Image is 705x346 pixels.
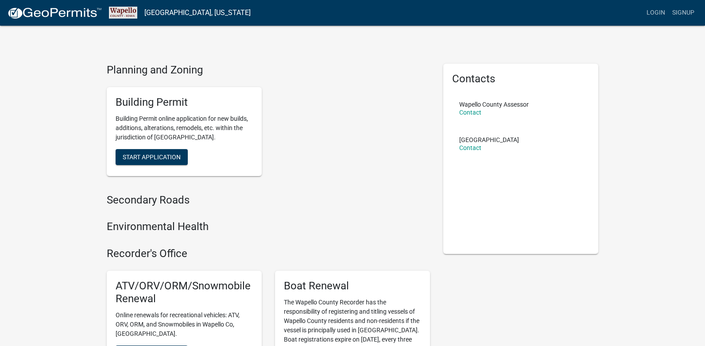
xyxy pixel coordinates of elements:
p: Online renewals for recreational vehicles: ATV, ORV, ORM, and Snowmobiles in Wapello Co, [GEOGRAP... [116,311,253,338]
img: Wapello County, Iowa [109,7,137,19]
a: [GEOGRAPHIC_DATA], [US_STATE] [144,5,251,20]
p: Building Permit online application for new builds, additions, alterations, remodels, etc. within ... [116,114,253,142]
span: Start Application [123,153,181,160]
h5: Contacts [452,73,589,85]
h4: Environmental Health [107,220,430,233]
p: [GEOGRAPHIC_DATA] [459,137,519,143]
h4: Planning and Zoning [107,64,430,77]
h4: Secondary Roads [107,194,430,207]
a: Contact [459,144,481,151]
h5: Boat Renewal [284,280,421,292]
p: Wapello County Assessor [459,101,529,108]
a: Contact [459,109,481,116]
h5: ATV/ORV/ORM/Snowmobile Renewal [116,280,253,305]
h4: Recorder's Office [107,247,430,260]
button: Start Application [116,149,188,165]
h5: Building Permit [116,96,253,109]
a: Login [643,4,669,21]
a: Signup [669,4,698,21]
